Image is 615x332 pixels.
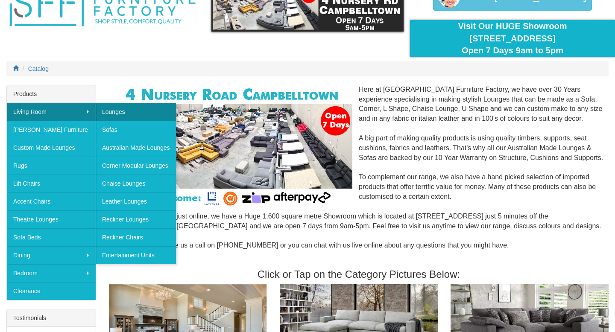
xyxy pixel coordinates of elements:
[7,246,96,264] a: Dining
[96,192,176,210] a: Leather Lounges
[28,65,49,72] a: Catalog
[115,85,352,208] img: Corner Modular Lounges
[96,210,176,228] a: Recliner Lounges
[109,269,609,280] h3: Click or Tap on the Category Pictures Below:
[7,157,96,175] a: Rugs
[96,121,176,139] a: Sofas
[96,157,176,175] a: Corner Modular Lounges
[7,175,96,192] a: Lift Chairs
[7,210,96,228] a: Theatre Lounges
[7,192,96,210] a: Accent Chairs
[7,309,96,327] div: Testimonials
[96,103,176,121] a: Lounges
[109,85,609,260] div: Here at [GEOGRAPHIC_DATA] Furniture Factory, we have over 30 Years experience specialising in mak...
[7,139,96,157] a: Custom Made Lounges
[96,228,176,246] a: Recliner Chairs
[416,20,609,57] div: Visit Our HUGE Showroom [STREET_ADDRESS] Open 7 Days 9am to 5pm
[96,139,176,157] a: Australian Made Lounges
[7,85,96,103] div: Products
[7,103,96,121] a: Living Room
[7,121,96,139] a: [PERSON_NAME] Furniture
[7,282,96,300] a: Clearance
[7,264,96,282] a: Bedroom
[96,246,176,264] a: Entertainment Units
[7,228,96,246] a: Sofa Beds
[96,175,176,192] a: Chaise Lounges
